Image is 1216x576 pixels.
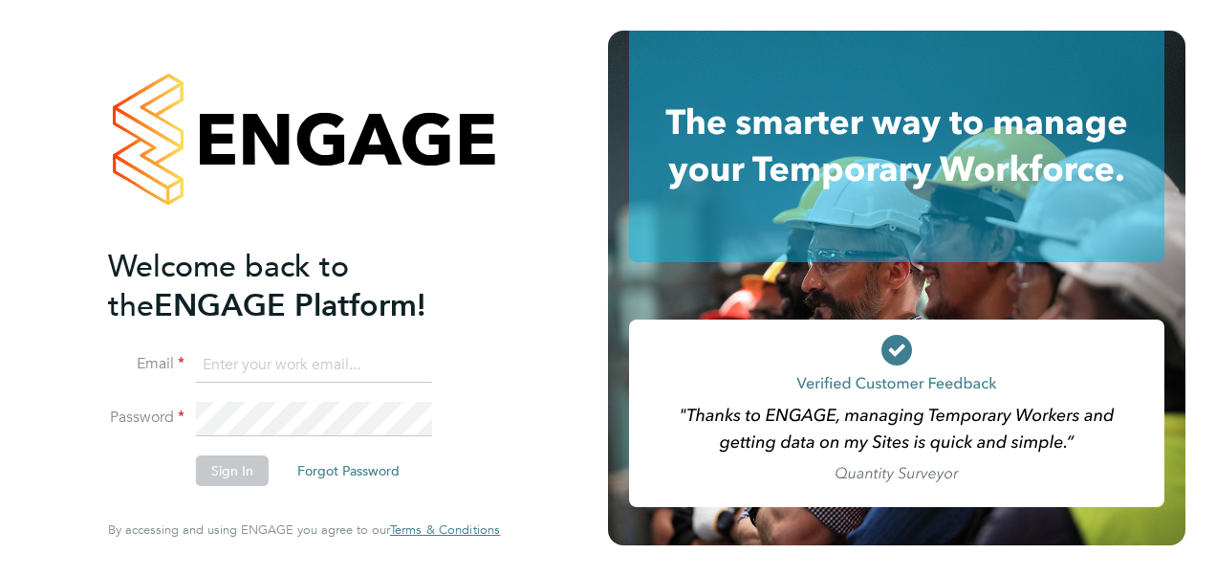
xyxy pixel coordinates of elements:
span: By accessing and using ENGAGE you agree to our [108,521,500,538]
label: Email [108,354,185,374]
span: Terms & Conditions [390,521,500,538]
a: Terms & Conditions [390,522,500,538]
button: Sign In [196,455,269,486]
span: Welcome back to the [108,248,349,324]
input: Enter your work email... [196,348,432,383]
button: Forgot Password [282,455,415,486]
label: Password [108,408,185,428]
h2: ENGAGE Platform! [108,247,481,325]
